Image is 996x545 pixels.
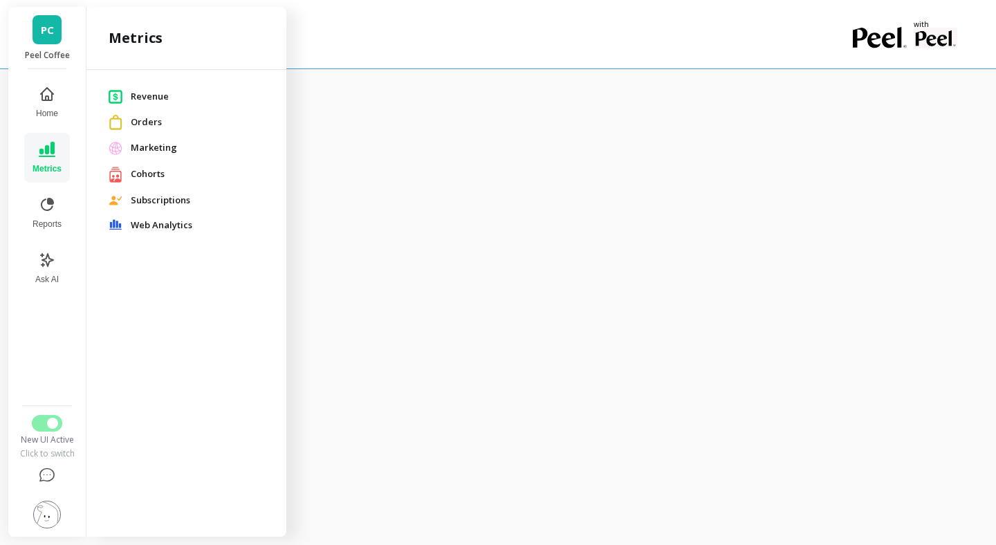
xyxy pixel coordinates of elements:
span: Marketing [131,141,264,155]
button: Help [19,459,75,492]
span: Cohorts [131,167,264,181]
img: [object Object] [109,141,122,155]
span: Ask AI [35,274,59,285]
p: with [914,21,957,28]
span: Web Analytics [131,219,264,232]
button: Reports [24,188,70,238]
button: Switch to Legacy UI [32,415,62,432]
span: Revenue [131,90,264,104]
div: New UI Active [19,434,75,445]
img: partner logo [914,28,957,48]
img: [object Object] [109,115,122,129]
div: Click to switch [19,448,75,459]
span: Subscriptions [131,194,264,207]
img: profile picture [33,501,61,528]
img: [object Object] [109,166,122,183]
img: [object Object] [109,196,122,205]
iframe: Omni Embed [116,96,968,517]
span: Metrics [33,163,62,174]
img: [object Object] [109,89,122,104]
p: Peel Coffee [22,50,73,61]
button: Metrics [24,133,70,183]
button: Home [24,77,70,127]
span: Home [36,108,58,119]
span: Orders [131,116,264,129]
span: Reports [33,219,62,230]
h2: Metrics [109,28,163,48]
span: PC [41,22,54,38]
img: [object Object] [109,219,122,230]
button: Ask AI [24,243,70,293]
button: Settings [19,492,75,537]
